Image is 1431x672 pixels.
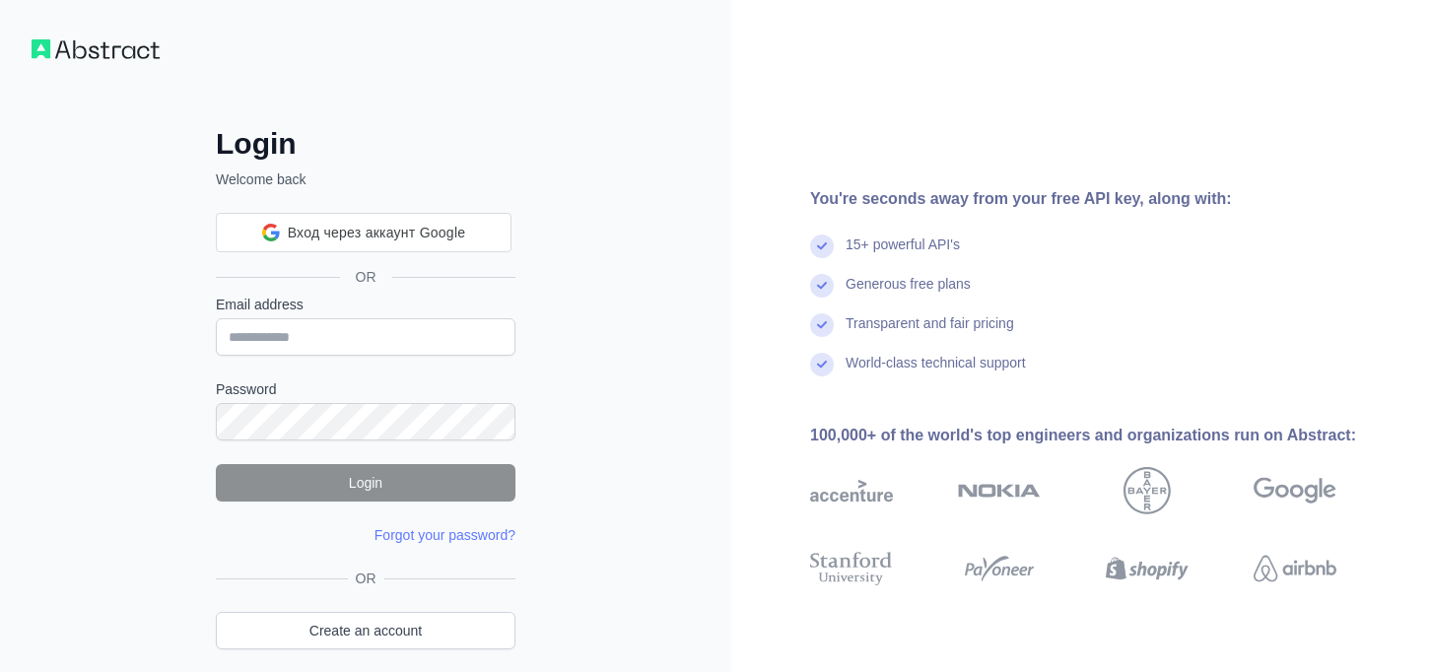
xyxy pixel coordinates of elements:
[348,569,384,588] span: OR
[958,467,1041,514] img: nokia
[810,274,834,298] img: check mark
[340,267,392,287] span: OR
[216,379,515,399] label: Password
[216,126,515,162] h2: Login
[216,612,515,649] a: Create an account
[846,274,971,313] div: Generous free plans
[1124,467,1171,514] img: bayer
[1254,467,1336,514] img: google
[216,464,515,502] button: Login
[1106,548,1189,589] img: shopify
[32,39,160,59] img: Workflow
[288,223,466,243] span: Вход через аккаунт Google
[810,313,834,337] img: check mark
[810,353,834,376] img: check mark
[810,424,1399,447] div: 100,000+ of the world's top engineers and organizations run on Abstract:
[810,187,1399,211] div: You're seconds away from your free API key, along with:
[216,295,515,314] label: Email address
[958,548,1041,589] img: payoneer
[810,548,893,589] img: stanford university
[846,313,1014,353] div: Transparent and fair pricing
[216,213,511,252] div: Вход через аккаунт Google
[1254,548,1336,589] img: airbnb
[846,353,1026,392] div: World-class technical support
[216,169,515,189] p: Welcome back
[375,527,515,543] a: Forgot your password?
[810,467,893,514] img: accenture
[810,235,834,258] img: check mark
[846,235,960,274] div: 15+ powerful API's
